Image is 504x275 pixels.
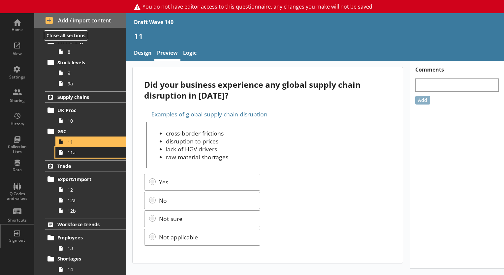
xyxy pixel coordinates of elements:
span: 9 [68,70,117,76]
div: Data [6,167,29,172]
li: lack of HGV drivers [166,145,391,153]
span: 9a [68,80,117,87]
li: cross-border frictions [166,129,391,137]
li: Stock levels99a [48,57,126,89]
span: Supply chains [57,94,114,100]
a: Shortages [45,254,126,264]
span: Export/Import [57,176,114,182]
div: View [6,51,29,56]
div: Draft Wave 140 [134,18,173,26]
a: Design [131,46,154,61]
span: Employees [57,234,114,241]
a: 11a [55,147,126,158]
span: 10 [68,118,117,124]
li: Export/Import1212a12b [48,174,126,216]
span: Trade [57,163,114,169]
li: Shortages14 [48,254,126,275]
div: History [6,121,29,127]
div: Sharing [6,98,29,103]
span: Add / import content [46,17,115,24]
li: TradeExport/Import1212a12b [34,160,126,216]
li: GSC1111a [48,126,126,158]
span: 11a [68,149,117,156]
a: UK Proc [45,105,126,115]
span: 13 [68,245,117,251]
li: Stockpiling8 [48,36,126,57]
a: 10 [55,115,126,126]
a: 14 [55,264,126,275]
li: raw material shortages [166,153,391,161]
a: Trade [45,160,126,171]
span: UK Proc [57,107,114,113]
a: Export/Import [45,174,126,184]
a: Supply chains [45,91,126,103]
div: Did your business experience any global supply chain disruption in [DATE]? [144,79,391,101]
span: 14 [68,266,117,272]
span: 12a [68,197,117,203]
span: Stock levels [57,59,114,66]
button: Close all sections [44,30,88,41]
li: Supply chainsUK Proc10GSC1111a [34,91,126,158]
span: Shortages [57,256,114,262]
div: Settings [6,75,29,80]
a: Workforce trends [45,219,126,230]
a: Preview [154,46,180,61]
a: 12 [55,184,126,195]
div: Collection Lists [6,144,29,154]
a: 9a [55,78,126,89]
span: Workforce trends [57,221,114,228]
a: Stock levels [45,57,126,68]
div: Q Codes and values [6,192,29,201]
li: disruption to prices [166,137,391,145]
div: Examples of global supply chain disruption [144,109,391,119]
li: Employees13 [48,232,126,254]
a: 13 [55,243,126,254]
span: 12b [68,208,117,214]
a: 8 [55,46,126,57]
a: Employees [45,232,126,243]
a: 12b [55,205,126,216]
span: 12 [68,187,117,193]
li: StockStockpiling8Stock levels99a [34,22,126,89]
span: 11 [68,139,117,145]
a: 11 [55,137,126,147]
a: 12a [55,195,126,205]
a: 9 [55,68,126,78]
div: Shortcuts [6,218,29,223]
a: Logic [180,46,199,61]
li: UK Proc10 [48,105,126,126]
button: Add / import content [34,13,126,28]
span: 8 [68,49,117,55]
a: GSC [45,126,126,137]
span: GSC [57,128,114,135]
h1: 11 [134,31,496,41]
div: Sign out [6,238,29,243]
div: Home [6,27,29,32]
